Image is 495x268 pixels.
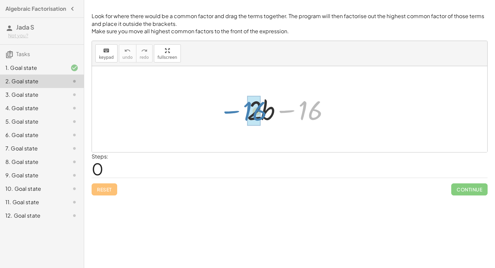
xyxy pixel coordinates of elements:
div: 7. Goal state [5,144,60,152]
div: 5. Goal state [5,118,60,126]
i: Task not started. [70,77,78,85]
i: redo [141,47,147,55]
div: 2. Goal state [5,77,60,85]
i: Task not started. [70,104,78,112]
i: undo [124,47,131,55]
label: Steps: [92,153,108,160]
h4: Algebraic Factorisation [5,5,66,13]
div: 1. Goal state [5,64,60,72]
div: 6. Goal state [5,131,60,139]
span: undo [123,55,133,60]
i: Task not started. [70,185,78,193]
div: 3. Goal state [5,91,60,99]
div: Not you? [8,32,78,39]
i: Task not started. [70,131,78,139]
i: Task not started. [70,118,78,126]
button: fullscreen [154,44,181,62]
div: 9. Goal state [5,171,60,179]
button: undoundo [119,44,136,62]
div: 10. Goal state [5,185,60,193]
i: keyboard [103,47,109,55]
i: Task not started. [70,144,78,152]
i: Task not started. [70,198,78,206]
p: Make sure you move all highest common factors to the front of the expression. [92,28,488,35]
span: redo [140,55,149,60]
p: Look for where there would be a common factor and drag the terms together. The program will then ... [92,12,488,28]
div: 4. Goal state [5,104,60,112]
div: 11. Goal state [5,198,60,206]
i: Task not started. [70,171,78,179]
button: redoredo [136,44,153,62]
span: keypad [99,55,114,60]
span: fullscreen [158,55,177,60]
i: Task not started. [70,91,78,99]
i: Task finished and correct. [70,64,78,72]
span: Tasks [16,50,30,57]
i: Task not started. [70,212,78,220]
div: 12. Goal state [5,212,60,220]
div: 8. Goal state [5,158,60,166]
button: keyboardkeypad [95,44,118,62]
span: Jada S [16,23,34,31]
span: 0 [92,159,103,179]
i: Task not started. [70,158,78,166]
